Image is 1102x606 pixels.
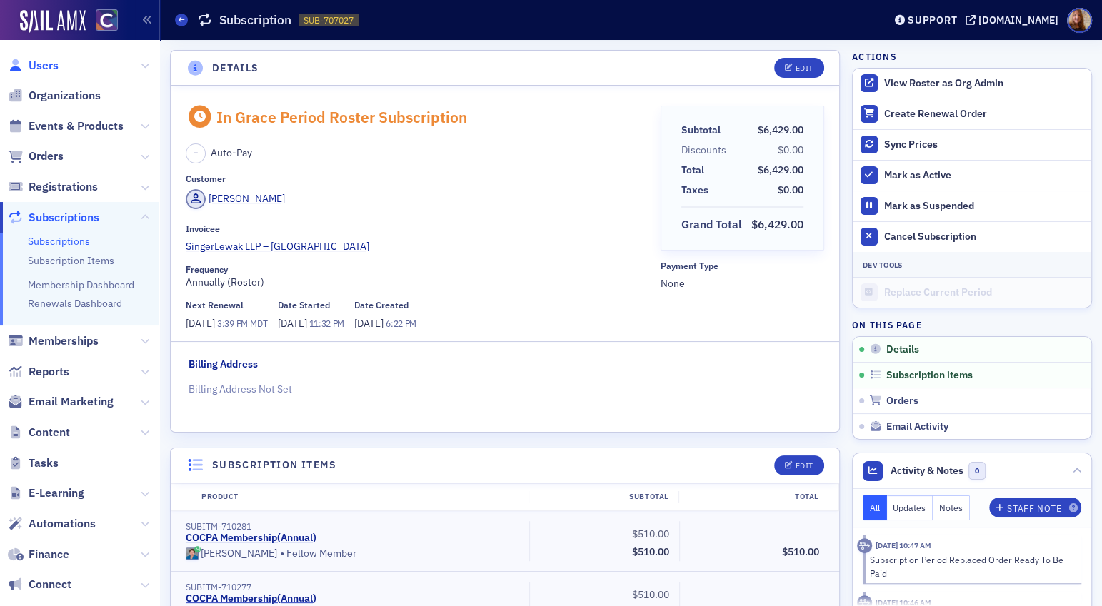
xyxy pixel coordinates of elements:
span: Auto-Pay [211,146,252,161]
div: Mark as Active [884,169,1084,182]
div: Subscription Period Replaced Order Ready To Be Paid [870,553,1072,580]
span: Profile [1067,8,1092,33]
button: Cancel Subscription [853,221,1091,252]
h4: Actions [852,50,896,63]
div: Staff Note [1007,505,1061,512]
a: Users [8,58,59,74]
span: Memberships [29,333,99,349]
h4: Details [212,61,259,76]
button: All [863,495,887,520]
span: $510.00 [632,527,669,540]
div: Create Renewal Order [884,108,1084,121]
a: Subscription Items [28,254,114,267]
div: Payment Type [661,261,718,271]
div: Taxes [681,183,708,198]
button: Mark as Suspended [853,191,1091,221]
div: Fellow Member [186,547,519,561]
div: Mark as Suspended [884,200,1084,213]
span: Users [29,58,59,74]
span: $510.00 [782,545,819,558]
span: Activity & Notes [891,463,963,478]
div: Cancel Subscription [884,231,1084,243]
span: Total [681,163,709,178]
img: SailAMX [20,10,86,33]
div: Edit [795,462,813,470]
span: [DATE] [354,317,386,330]
span: Registrations [29,179,98,195]
a: COCPA Membership(Annual) [186,592,316,605]
span: [DATE] [277,317,309,330]
a: COCPA Membership(Annual) [186,532,316,545]
div: Activity [857,538,872,553]
span: Content [29,425,70,440]
div: Annually (Roster) [186,264,651,290]
a: Automations [8,516,96,532]
span: $510.00 [632,588,669,601]
span: Tasks [29,455,59,471]
div: [PERSON_NAME] [201,547,277,560]
span: $0.00 [778,183,803,196]
span: Automations [29,516,96,532]
span: $510.00 [632,545,669,558]
a: Events & Products [8,118,124,134]
span: SingerLewak LLP – Denver [186,239,369,254]
div: Sync Prices [884,138,1084,151]
h1: Subscription [219,11,291,29]
div: Date Started [277,300,329,310]
div: Discounts [681,143,726,158]
button: View Roster as Org Admin [884,77,1003,90]
a: Organizations [8,88,101,103]
span: Subscription items [886,369,973,382]
span: Dev Tools [863,260,902,270]
a: View Homepage [86,9,118,34]
div: Total [681,163,704,178]
button: Create Renewal Order [853,99,1091,129]
img: SailAMX [96,9,118,31]
span: $0.00 [778,143,803,156]
a: Orders [8,148,64,164]
span: Grand Total [681,216,747,233]
span: Email Marketing [29,394,114,410]
span: Discounts [681,143,731,158]
span: Events & Products [29,118,124,134]
div: Date Created [354,300,409,310]
h4: On this page [852,318,1092,331]
div: Invoicee [186,223,220,234]
button: Notes [933,495,970,520]
button: Updates [887,495,933,520]
div: Replace Current Period [884,286,1084,299]
div: Subtotal [681,123,721,138]
div: Subtotal [529,491,678,503]
button: Mark as Active [853,160,1091,191]
span: 6:22 PM [386,318,416,329]
a: Reports [8,364,69,380]
span: $6,429.00 [758,123,803,136]
a: Membership Dashboard [28,278,134,291]
a: E-Learning [8,485,84,501]
span: SUB-707027 [304,14,354,26]
span: None [661,276,824,291]
button: Edit [774,455,823,475]
div: [PERSON_NAME] [209,191,285,206]
button: Replace Current Period [853,278,1091,308]
span: Organizations [29,88,101,103]
p: Billing Address Not Set [189,382,822,397]
span: MDT [248,318,268,329]
div: Support [908,14,957,26]
a: Content [8,425,70,440]
span: Reports [29,364,69,380]
a: Tasks [8,455,59,471]
button: Staff Note [989,498,1081,517]
button: View Roster as Org Admin [853,69,1091,99]
div: SUBITM-710281 [186,521,519,532]
div: Customer [186,173,226,184]
a: Subscriptions [28,235,90,248]
a: Finance [8,547,69,562]
div: Total [678,491,828,503]
div: In Grace Period Roster Subscription [216,108,467,126]
span: $6,429.00 [751,217,803,231]
div: SUBITM-710277 [186,582,519,592]
span: Taxes [681,183,713,198]
button: Sync Prices [853,129,1091,160]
